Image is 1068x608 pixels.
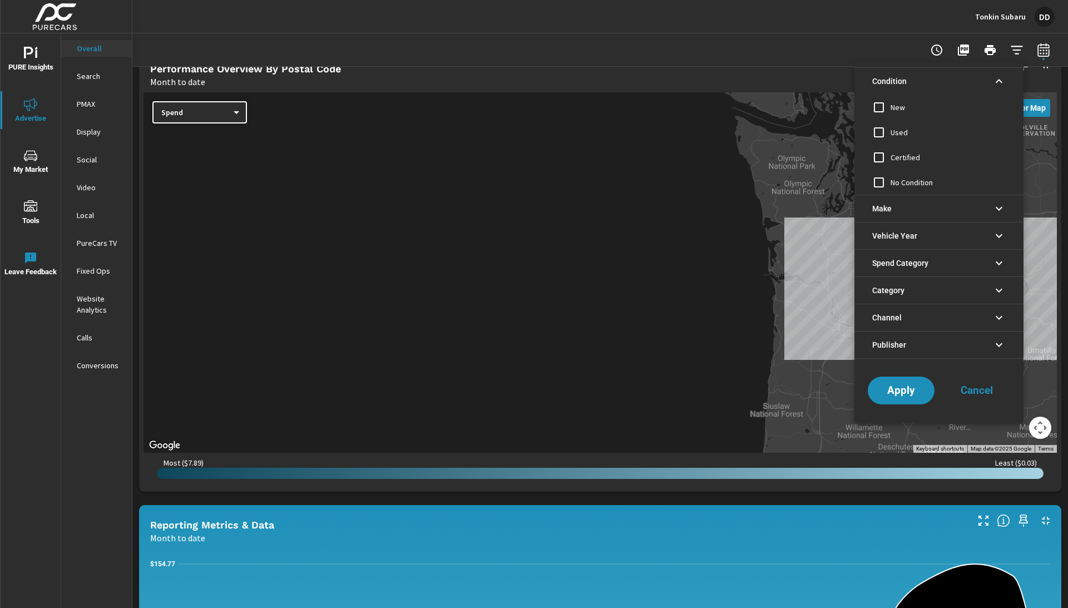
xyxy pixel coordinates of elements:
[955,385,999,396] span: Cancel
[854,170,1021,195] div: No Condition
[891,126,1012,139] span: Used
[891,151,1012,164] span: Certified
[872,195,892,222] span: Make
[943,377,1010,404] button: Cancel
[879,385,923,396] span: Apply
[854,120,1021,145] div: Used
[891,101,1012,114] span: New
[868,377,934,404] button: Apply
[872,68,907,95] span: Condition
[872,277,904,304] span: Category
[872,304,902,331] span: Channel
[872,332,906,358] span: Publisher
[854,63,1023,363] ul: filter options
[872,250,928,276] span: Spend Category
[872,223,917,249] span: Vehicle Year
[854,95,1021,120] div: New
[891,176,1012,189] span: No Condition
[854,145,1021,170] div: Certified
